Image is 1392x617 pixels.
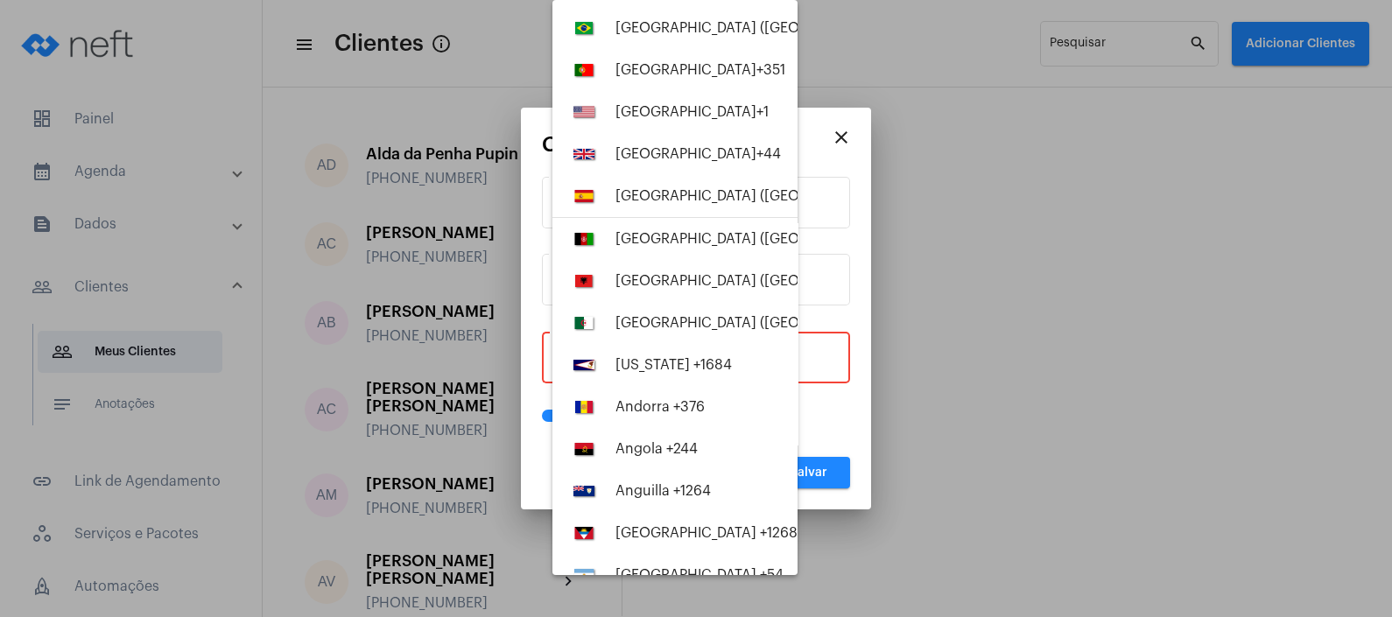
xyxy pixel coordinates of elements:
[756,105,769,119] span: +1
[615,441,698,457] div: Angola +244
[615,20,932,36] div: [GEOGRAPHIC_DATA] ([GEOGRAPHIC_DATA])
[615,567,784,583] div: [GEOGRAPHIC_DATA] +54
[615,357,732,373] div: [US_STATE] +1684
[615,273,945,289] div: [GEOGRAPHIC_DATA] ([GEOGRAPHIC_DATA]) +355
[615,62,785,78] div: [GEOGRAPHIC_DATA]
[615,231,938,247] div: [GEOGRAPHIC_DATA] (‫[GEOGRAPHIC_DATA]‬‎) +93
[615,146,781,162] div: [GEOGRAPHIC_DATA]
[615,104,769,120] div: [GEOGRAPHIC_DATA]
[615,399,705,415] div: Andorra +376
[615,525,798,541] div: [GEOGRAPHIC_DATA] +1268
[615,315,942,331] div: [GEOGRAPHIC_DATA] (‫[GEOGRAPHIC_DATA]‬‎) +213
[615,188,934,204] div: [GEOGRAPHIC_DATA] ([GEOGRAPHIC_DATA])
[756,63,785,77] span: +351
[615,483,711,499] div: Anguilla +1264
[756,147,781,161] span: +44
